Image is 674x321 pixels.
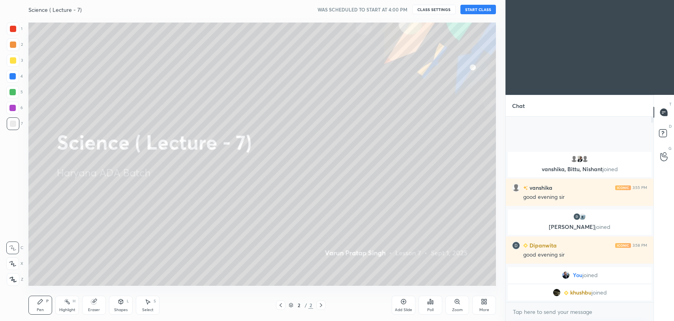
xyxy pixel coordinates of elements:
h6: vanshika [528,183,552,192]
span: khushbu [570,289,591,296]
div: Z [7,273,23,286]
div: Add Slide [395,308,412,312]
div: C [6,242,23,254]
button: START CLASS [460,5,496,14]
h4: Science ( Lecture - 7) [28,6,82,13]
div: 3:55 PM [633,185,647,190]
img: no-rating-badge.077c3623.svg [523,186,528,190]
span: You [573,272,582,278]
div: 2 [7,38,23,51]
div: Select [142,308,154,312]
div: good evening sir [523,193,647,201]
div: P [46,299,49,303]
div: 1 [7,23,23,35]
img: iconic-light.a09c19a4.png [615,243,631,248]
div: X [6,257,23,270]
img: 3 [573,213,581,221]
div: 3:58 PM [633,243,647,248]
div: H [73,299,75,303]
div: 2 [308,302,313,309]
div: L [127,299,129,303]
div: 2 [295,303,303,308]
img: 36a1be6149834f70b21fbb61a3d8ba8d.jpg [553,289,561,296]
img: default.png [512,184,520,192]
span: joined [582,272,598,278]
p: D [669,123,672,129]
div: 7 [7,117,23,130]
img: 3 [512,242,520,249]
div: Eraser [88,308,100,312]
div: More [479,308,489,312]
div: Poll [427,308,434,312]
p: Chat [506,95,531,116]
div: 5 [6,86,23,98]
div: 3 [7,54,23,67]
div: / [304,303,307,308]
div: Highlight [59,308,75,312]
img: iconic-light.a09c19a4.png [615,185,631,190]
div: Shapes [114,308,128,312]
h5: WAS SCHEDULED TO START AT 4:00 PM [317,6,407,13]
span: joined [595,223,610,230]
p: T [669,101,672,107]
div: 4 [6,70,23,83]
img: default.png [581,155,589,163]
p: G [668,145,672,151]
div: Zoom [452,308,463,312]
span: joined [603,165,618,173]
div: grid [506,150,653,302]
img: cb5e8b54239f41d58777b428674fb18d.jpg [562,271,570,279]
img: 36acd9a81ad64f6987fd3a9cee0c2480.jpg [578,213,586,221]
img: Learner_Badge_beginner_1_8b307cf2a0.svg [523,243,528,248]
img: e5fc90c539b848b2aeb40b5de5d5d719.jpg [576,155,584,163]
div: S [154,299,156,303]
div: Pen [37,308,44,312]
span: joined [591,289,607,296]
button: CLASS SETTINGS [412,5,456,14]
p: vanshika, Bittu, Nishant [513,166,647,172]
div: good evening sir [523,251,647,259]
div: 6 [6,102,23,114]
p: [PERSON_NAME] [513,224,647,230]
h6: Dipanwita [528,241,557,249]
img: Learner_Badge_beginner_1_8b307cf2a0.svg [564,291,569,295]
img: default.png [570,155,578,163]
